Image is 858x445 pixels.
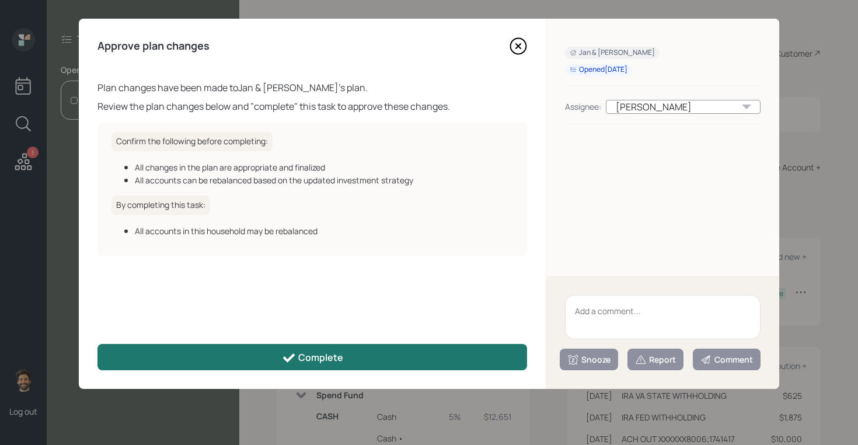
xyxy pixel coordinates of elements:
[570,48,655,58] div: Jan & [PERSON_NAME]
[111,196,210,215] h6: By completing this task:
[97,81,527,95] div: Plan changes have been made to Jan & [PERSON_NAME] 's plan.
[97,40,210,53] h4: Approve plan changes
[635,354,676,366] div: Report
[570,65,627,75] div: Opened [DATE]
[97,344,527,370] button: Complete
[565,100,601,113] div: Assignee:
[135,161,513,173] div: All changes in the plan are appropriate and finalized
[135,174,513,186] div: All accounts can be rebalanced based on the updated investment strategy
[700,354,753,366] div: Comment
[693,349,761,370] button: Comment
[282,351,343,365] div: Complete
[111,132,273,151] h6: Confirm the following before completing:
[560,349,618,370] button: Snooze
[567,354,611,366] div: Snooze
[606,100,761,114] div: [PERSON_NAME]
[97,99,527,113] div: Review the plan changes below and "complete" this task to approve these changes.
[135,225,513,237] div: All accounts in this household may be rebalanced
[627,349,683,370] button: Report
